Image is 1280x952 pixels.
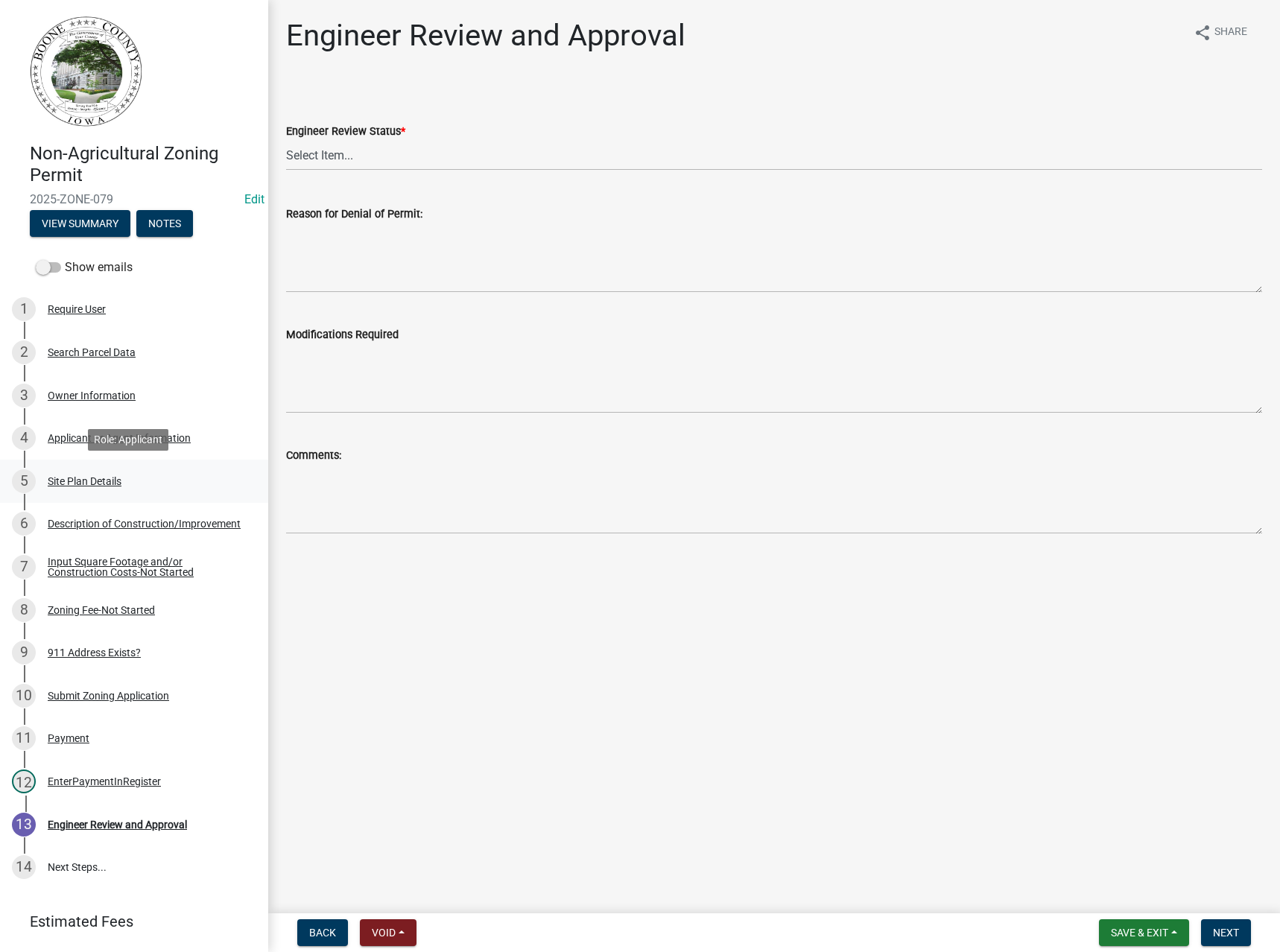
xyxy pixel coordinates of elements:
div: 9 [12,641,36,664]
div: 3 [12,384,36,407]
label: Modifications Required [286,330,399,340]
button: shareShare [1182,18,1259,47]
h1: Engineer Review and Approval [286,18,685,54]
div: 14 [12,855,36,879]
div: Site Plan Details [48,476,121,486]
div: Search Parcel Data [48,347,136,358]
div: Payment [48,733,89,743]
div: 1 [12,297,36,321]
label: Comments: [286,451,341,461]
span: Share [1214,24,1247,42]
div: 6 [12,512,36,536]
label: Reason for Denial of Permit: [286,209,422,220]
span: 2025-ZONE-079 [30,192,238,206]
button: View Summary [30,210,130,237]
i: share [1194,24,1211,42]
div: 10 [12,684,36,708]
div: Applicant or Agent Information [48,433,191,443]
button: Next [1201,919,1251,946]
div: 2 [12,340,36,364]
button: Notes [136,210,193,237]
div: 911 Address Exists? [48,647,141,658]
span: Save & Exit [1111,927,1168,939]
a: Estimated Fees [12,907,244,936]
img: Boone County, Iowa [30,16,143,127]
div: Engineer Review and Approval [48,819,187,830]
button: Back [297,919,348,946]
label: Engineer Review Status [286,127,405,137]
div: 4 [12,426,36,450]
div: EnterPaymentInRegister [48,776,161,787]
div: Owner Information [48,390,136,401]
button: Void [360,919,416,946]
div: Role: Applicant [88,429,168,451]
label: Show emails [36,258,133,276]
div: Require User [48,304,106,314]
span: Void [372,927,396,939]
div: Description of Construction/Improvement [48,518,241,529]
span: Back [309,927,336,939]
button: Save & Exit [1099,919,1189,946]
div: 5 [12,469,36,493]
wm-modal-confirm: Edit Application Number [244,192,264,206]
wm-modal-confirm: Notes [136,218,193,230]
div: Submit Zoning Application [48,691,169,701]
a: Edit [244,192,264,206]
span: Next [1213,927,1239,939]
div: 7 [12,555,36,579]
wm-modal-confirm: Summary [30,218,130,230]
div: Zoning Fee-Not Started [48,605,155,615]
div: Input Square Footage and/or Construction Costs-Not Started [48,556,244,577]
div: 11 [12,726,36,750]
h4: Non-Agricultural Zoning Permit [30,143,256,186]
div: 12 [12,769,36,793]
div: 8 [12,598,36,622]
div: 13 [12,813,36,837]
